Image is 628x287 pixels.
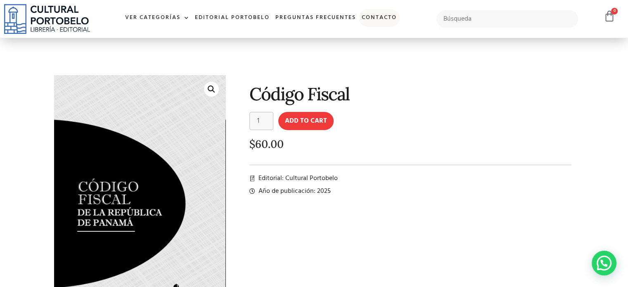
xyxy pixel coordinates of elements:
[273,9,359,27] a: Preguntas frecuentes
[249,84,572,104] h1: Código Fiscal
[249,112,273,130] input: Product quantity
[278,112,334,130] button: Add to cart
[204,82,219,97] a: 🔍
[122,9,192,27] a: Ver Categorías
[256,186,331,196] span: Año de publicación: 2025
[604,10,615,22] a: 0
[592,251,616,275] div: Contactar por WhatsApp
[256,173,338,183] span: Editorial: Cultural Portobelo
[192,9,273,27] a: Editorial Portobelo
[249,137,255,151] span: $
[249,137,284,151] bdi: 60.00
[611,8,618,14] span: 0
[436,10,578,28] input: Búsqueda
[359,9,400,27] a: Contacto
